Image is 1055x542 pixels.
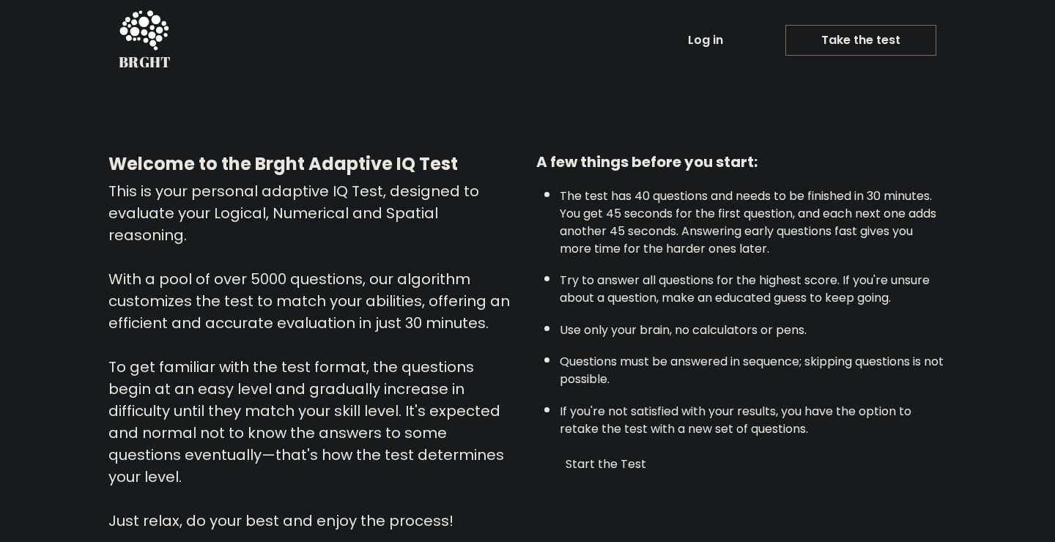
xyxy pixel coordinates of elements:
[560,396,947,438] li: If you're not satisfied with your results, you have the option to retake the test with a new set ...
[108,152,458,176] b: Welcome to the Brght Adaptive IQ Test
[560,314,947,339] li: Use only your brain, no calculators or pens.
[560,180,947,258] li: The test has 40 questions and needs to be finished in 30 minutes. You get 45 seconds for the firs...
[554,450,658,479] button: Start the Test
[536,151,947,173] div: A few things before you start:
[119,6,171,75] a: BRGHT
[560,346,947,388] li: Questions must be answered in sequence; skipping questions is not possible.
[785,25,936,56] a: Take the test
[560,264,947,307] li: Try to answer all questions for the highest score. If you're unsure about a question, make an edu...
[119,53,171,71] h5: BRGHT
[682,26,729,55] a: Log in
[108,180,519,532] div: This is your personal adaptive IQ Test, designed to evaluate your Logical, Numerical and Spatial ...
